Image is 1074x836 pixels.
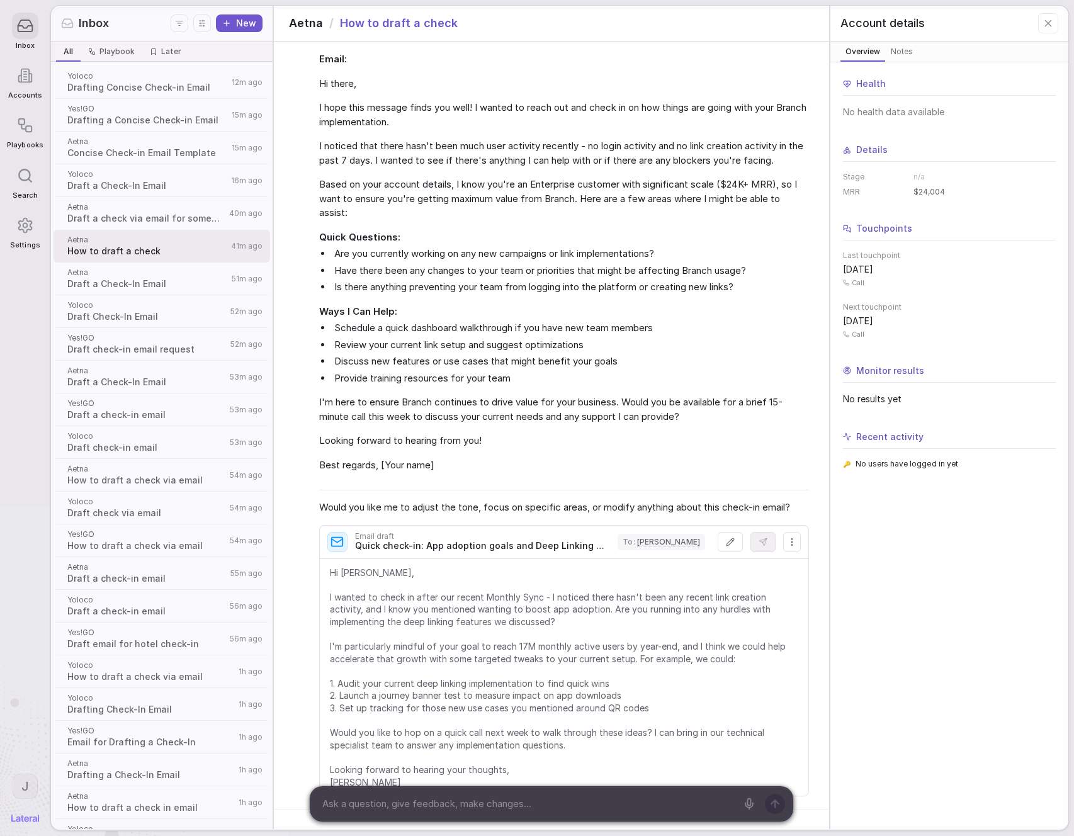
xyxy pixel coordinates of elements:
a: AetnaDraft a check via email for someone40m ago [54,197,270,230]
span: / [329,15,334,31]
span: Aetna [67,759,235,769]
span: Concise Check-in Email Template [67,147,228,159]
span: Inbox [16,42,35,50]
span: Draft a Check-In Email [67,278,228,290]
button: New thread [216,14,263,32]
span: Account details [840,15,925,31]
span: Yes!GO [67,529,226,539]
span: Draft a Check-In Email [67,376,226,388]
a: YolocoDraft check-in email53m ago [54,426,270,459]
a: Yes!GODraft email for hotel check-in56m ago [54,623,270,655]
a: YolocoDrafting Check-In Email1h ago [54,688,270,721]
a: AetnaHow to draft a check via email54m ago [54,459,270,492]
span: Best regards, [Your name] [319,458,809,473]
span: 1h ago [239,667,263,677]
span: Email draft [355,532,606,541]
span: Draft Check-In Email [67,310,227,323]
span: Draft check via email [67,507,226,519]
span: Inbox [79,15,109,31]
span: Drafting Concise Check-in Email [67,81,228,94]
span: How to draft a check via email [67,474,226,487]
span: 56m ago [230,601,263,611]
span: Based on your account details, I know you're an Enterprise customer with significant scale ($24K+... [319,178,809,220]
span: 41m ago [231,241,263,251]
span: Drafting Check-In Email [67,703,235,716]
a: AetnaDraft a Check-In Email51m ago [54,263,270,295]
span: Yoloco [67,497,226,507]
span: Draft a check-in email [67,572,227,585]
span: Quick check-in: App adoption goals and Deep Linking 🚀 [355,541,606,551]
span: Draft a check-in email [67,409,226,421]
span: Drafting a Concise Check-in Email [67,114,228,127]
a: AetnaDrafting a Check-In Email1h ago [54,754,270,786]
a: Yes!GODraft a check-in email53m ago [54,393,270,426]
span: Settings [10,241,40,249]
span: Draft check-in email [67,441,226,454]
span: Call [852,278,864,287]
span: Yoloco [67,693,235,703]
span: Yoloco [67,300,227,310]
span: Recent activity [856,431,924,443]
span: How to draft a check [340,15,458,31]
span: 1h ago [239,798,263,808]
a: Inbox [7,6,43,56]
span: 53m ago [230,405,263,415]
span: 15m ago [232,143,263,153]
span: Aetna [67,366,226,376]
span: How to draft a check via email [67,670,235,683]
span: Playbook [99,47,135,57]
span: Hi [PERSON_NAME], I wanted to check in after our recent Monthly Sync - I noticed there hasn't bee... [330,567,798,789]
span: Search [13,191,38,200]
span: Aetna [67,464,226,474]
span: How to draft a check in email [67,801,235,814]
span: [DATE] [843,263,873,276]
span: 53m ago [230,372,263,382]
span: 15m ago [232,110,263,120]
a: Yes!GOHow to draft a check via email54m ago [54,524,270,557]
span: Hi there, [319,77,809,91]
strong: Quick Questions: [319,231,400,243]
span: All [64,47,73,57]
span: 1h ago [239,732,263,742]
span: How to draft a check [67,245,227,257]
span: 54m ago [230,503,263,513]
span: No users have logged in yet [856,459,958,469]
span: Yoloco [67,169,227,179]
span: Call [852,330,864,339]
a: AetnaHow to draft a check in email1h ago [54,786,270,819]
span: 16m ago [231,176,263,186]
span: Aetna [67,268,228,278]
span: 52m ago [230,307,263,317]
span: Aetna [67,137,228,147]
span: I'm here to ensure Branch continues to drive value for your business. Would you be available for ... [319,395,809,424]
a: YolocoDraft a check-in email56m ago [54,590,270,623]
span: Monitor results [856,364,924,377]
span: [DATE] [843,315,873,327]
span: Aetna [67,562,227,572]
span: Yoloco [67,660,235,670]
span: Draft a Check-In Email [67,179,227,192]
span: Yoloco [67,431,226,441]
a: Yes!GODrafting a Concise Check-in Email15m ago [54,99,270,132]
span: Would you like me to adjust the tone, focus on specific areas, or modify anything about this chec... [319,500,809,515]
span: Aetna [67,791,235,801]
span: Accounts [8,91,42,99]
span: Yes!GO [67,333,227,343]
span: 56m ago [230,634,263,644]
li: Schedule a quick dashboard walkthrough if you have new team members [332,321,809,336]
span: Playbooks [7,141,43,149]
span: Overview [843,45,883,58]
a: Yes!GODraft check-in email request52m ago [54,328,270,361]
span: I hope this message finds you well! I wanted to reach out and check in on how things are going wi... [319,101,809,129]
strong: Email: [319,53,347,65]
span: How to draft a check via email [67,539,226,552]
li: Discuss new features or use cases that might benefit your goals [332,354,809,369]
span: J [21,778,29,794]
li: Is there anything preventing your team from logging into the platform or creating new links? [332,280,809,295]
a: AetnaConcise Check-in Email Template15m ago [54,132,270,164]
span: Health [856,77,886,90]
span: Draft email for hotel check-in [67,638,226,650]
span: 55m ago [230,568,263,579]
span: Yoloco [67,595,226,605]
span: Yes!GO [67,104,228,114]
